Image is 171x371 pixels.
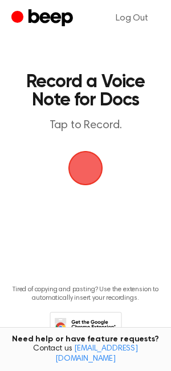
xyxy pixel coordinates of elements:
span: Contact us [7,344,164,364]
h1: Record a Voice Note for Docs [21,73,150,109]
p: Tap to Record. [21,119,150,133]
a: Log Out [104,5,160,32]
button: Beep Logo [68,151,103,185]
a: [EMAIL_ADDRESS][DOMAIN_NAME] [55,345,138,363]
a: Beep [11,7,76,30]
p: Tired of copying and pasting? Use the extension to automatically insert your recordings. [9,286,162,303]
